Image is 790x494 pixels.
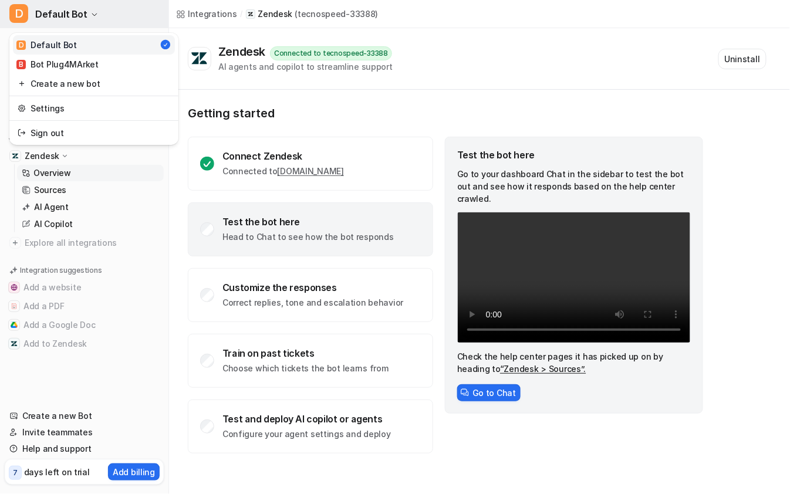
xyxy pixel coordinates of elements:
a: Sign out [13,123,175,143]
img: reset [18,127,26,139]
span: Default Bot [35,6,87,22]
div: Default Bot [16,39,77,51]
div: DDefault Bot [9,33,178,145]
span: D [16,40,26,50]
span: B [16,60,26,69]
span: D [9,4,28,23]
div: Bot Plug4MArket [16,58,99,70]
a: Settings [13,99,175,118]
a: Create a new bot [13,74,175,93]
img: reset [18,102,26,114]
img: reset [18,77,26,90]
